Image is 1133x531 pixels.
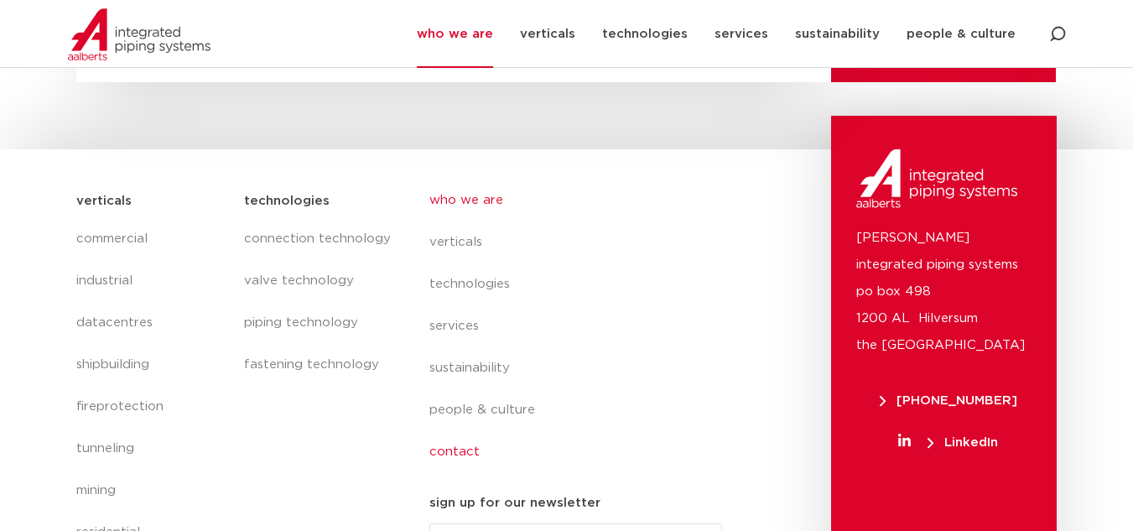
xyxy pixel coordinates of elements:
a: LinkedIn [856,436,1040,449]
a: datacentres [76,302,228,344]
a: piping technology [244,302,395,344]
a: sustainability [429,347,736,389]
a: commercial [76,218,228,260]
p: [PERSON_NAME] integrated piping systems po box 498 1200 AL Hilversum the [GEOGRAPHIC_DATA] [856,225,1032,359]
a: verticals [429,221,736,263]
a: technologies [429,263,736,305]
a: fireprotection [76,386,228,428]
span: LinkedIn [928,436,998,449]
span: [PHONE_NUMBER] [880,394,1017,407]
a: services [429,305,736,347]
h5: verticals [76,188,132,215]
a: shipbuilding [76,344,228,386]
a: tunneling [76,428,228,470]
h5: technologies [244,188,330,215]
h5: sign up for our newsletter [429,490,600,517]
nav: Menu [429,180,736,473]
a: fastening technology [244,344,395,386]
a: connection technology [244,218,395,260]
a: industrial [76,260,228,302]
nav: Menu [244,218,395,386]
a: people & culture [429,389,736,431]
a: valve technology [244,260,395,302]
a: [PHONE_NUMBER] [856,394,1040,407]
a: who we are [429,180,736,221]
a: contact [429,431,736,473]
a: mining [76,470,228,512]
